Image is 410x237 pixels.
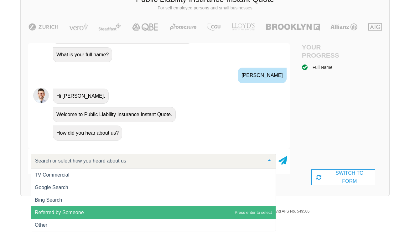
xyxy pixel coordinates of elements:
[263,23,322,31] img: Brooklyn | Public Liability Insurance
[35,172,69,178] span: TV Commercial
[35,222,47,228] span: Other
[96,23,123,31] img: Steadfast | Public Liability Insurance
[53,107,176,122] div: Welcome to Public Liability Insurance Instant Quote.
[25,5,385,11] p: For self employed persons and small businesses
[35,210,84,215] span: Referred by Someone
[33,88,49,103] img: Chatbot | PLI
[26,23,61,31] img: Zurich | Public Liability Insurance
[204,23,223,31] img: CGU | Public Liability Insurance
[168,23,199,31] img: Protecsure | Public Liability Insurance
[238,68,287,83] div: [PERSON_NAME]
[34,158,263,164] input: Search or select how you heard about us
[66,23,91,31] img: Vero | Public Liability Insurance
[313,64,333,71] div: Full Name
[128,23,162,31] img: QBE | Public Liability Insurance
[53,126,122,141] div: How did you hear about us?
[35,197,62,203] span: Bing Search
[228,23,258,31] img: LLOYD's | Public Liability Insurance
[302,43,343,59] h4: Your Progress
[311,169,375,185] div: SWITCH TO FORM
[35,185,68,190] span: Google Search
[366,23,384,31] img: AIG | Public Liability Insurance
[53,89,109,104] div: Hi [PERSON_NAME],
[327,23,361,31] img: Allianz | Public Liability Insurance
[53,47,112,62] div: What is your full name?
